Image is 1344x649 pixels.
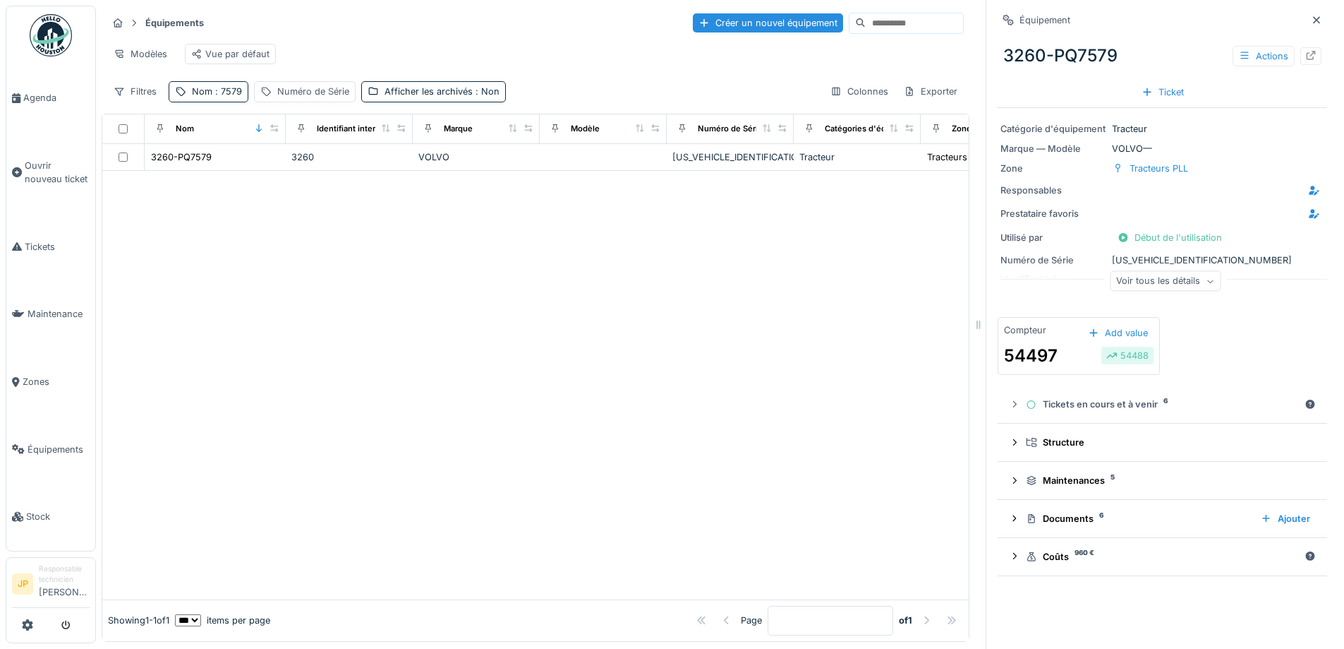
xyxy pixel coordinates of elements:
[1000,254,1106,267] div: Numéro de Série
[473,86,500,97] span: : Non
[1130,162,1188,175] div: Tracteurs PLL
[1003,468,1321,494] summary: Maintenances5
[1000,254,1324,267] div: [US_VEHICLE_IDENTIFICATION_NUMBER]
[1003,392,1321,418] summary: Tickets en cours et à venir6
[39,564,90,605] li: [PERSON_NAME]
[1026,436,1310,449] div: Structure
[1000,142,1106,155] div: Marque — Modèle
[998,37,1327,74] div: 3260-PQ7579
[741,614,762,627] div: Page
[1003,506,1321,532] summary: Documents6Ajouter
[6,348,95,416] a: Zones
[6,483,95,551] a: Stock
[1000,162,1106,175] div: Zone
[107,44,174,64] div: Modèles
[25,159,90,186] span: Ouvrir nouveau ticket
[6,132,95,213] a: Ouvrir nouveau ticket
[26,510,90,523] span: Stock
[1082,323,1154,343] div: Add value
[1003,429,1321,456] summary: Structure
[799,150,915,164] div: Tracteur
[1000,142,1324,155] div: VOLVO —
[1026,550,1299,564] div: Coûts
[28,443,90,456] span: Équipements
[825,123,923,135] div: Catégories d'équipement
[1000,122,1106,136] div: Catégorie d'équipement
[1019,13,1070,27] div: Équipement
[1000,231,1106,244] div: Utilisé par
[952,123,971,135] div: Zone
[1026,398,1299,411] div: Tickets en cours et à venir
[1255,509,1316,528] div: Ajouter
[291,150,407,164] div: 3260
[191,47,270,61] div: Vue par défaut
[1000,184,1106,197] div: Responsables
[1000,122,1324,136] div: Tracteur
[30,14,72,56] img: Badge_color-CXgf-gQk.svg
[672,150,788,164] div: [US_VEHICLE_IDENTIFICATION_NUMBER]
[1003,544,1321,570] summary: Coûts960 €
[6,64,95,132] a: Agenda
[176,123,194,135] div: Nom
[23,375,90,388] span: Zones
[140,16,210,30] strong: Équipements
[1026,512,1249,525] div: Documents
[444,123,473,135] div: Marque
[693,13,843,32] div: Créer un nouvel équipement
[1000,207,1106,220] div: Prestataire favoris
[107,81,163,102] div: Filtres
[277,85,349,98] div: Numéro de Série
[698,123,763,135] div: Numéro de Série
[571,123,600,135] div: Modèle
[6,213,95,281] a: Tickets
[25,240,90,254] span: Tickets
[23,91,90,105] span: Agenda
[175,614,270,627] div: items per page
[1136,83,1189,102] div: Ticket
[897,81,964,102] div: Exporter
[1233,46,1295,66] div: Actions
[28,307,90,321] span: Maintenance
[418,150,534,164] div: VOLVO
[12,573,33,595] li: JP
[1110,271,1221,292] div: Voir tous les détails
[927,150,986,164] div: Tracteurs PLL
[824,81,895,102] div: Colonnes
[6,416,95,484] a: Équipements
[385,85,500,98] div: Afficher les archivés
[6,280,95,348] a: Maintenance
[1112,228,1228,247] div: Début de l'utilisation
[1004,323,1046,337] div: Compteur
[1106,349,1149,362] div: 54488
[108,614,169,627] div: Showing 1 - 1 of 1
[12,564,90,608] a: JP Responsable technicien[PERSON_NAME]
[899,614,912,627] strong: of 1
[317,123,385,135] div: Identifiant interne
[192,85,242,98] div: Nom
[212,86,242,97] span: : 7579
[1026,474,1310,487] div: Maintenances
[39,564,90,585] div: Responsable technicien
[151,150,212,164] div: 3260-PQ7579
[1004,343,1058,369] div: 54497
